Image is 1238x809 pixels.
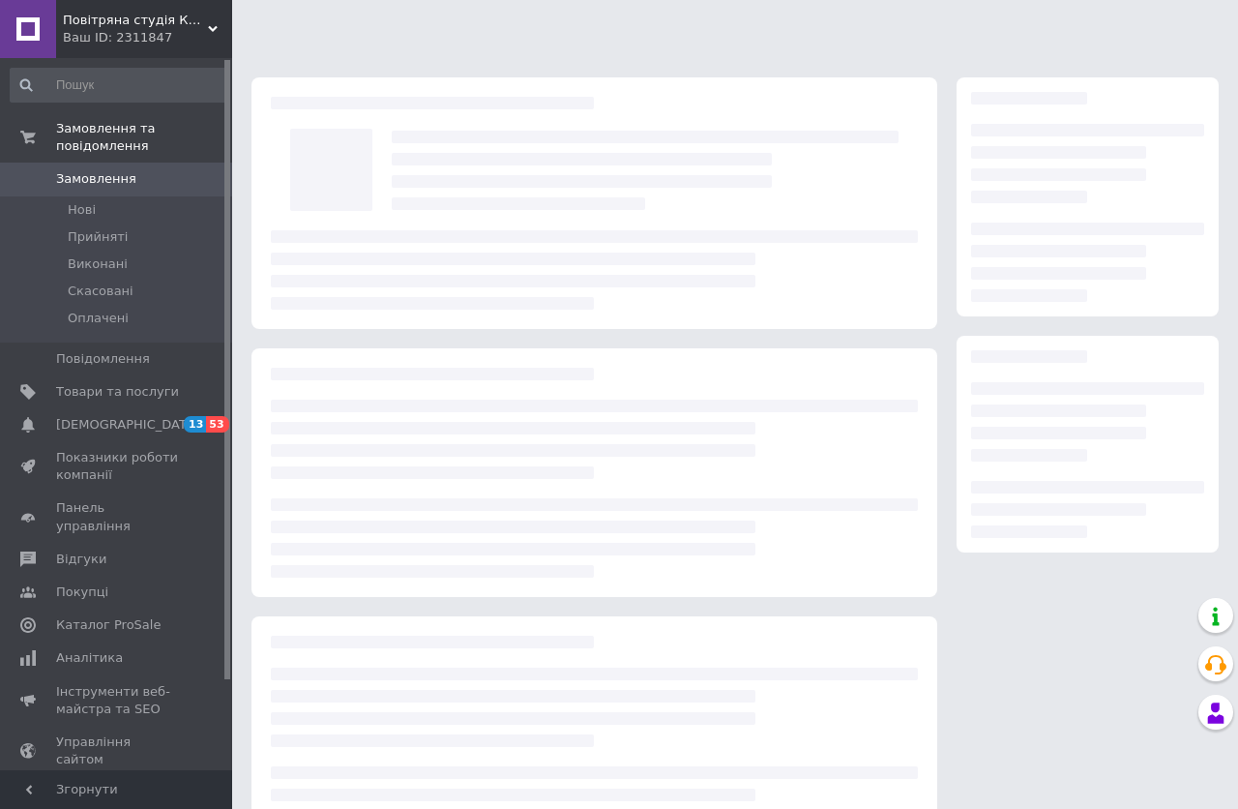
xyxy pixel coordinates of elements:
[56,584,108,601] span: Покупці
[56,350,150,368] span: Повідомлення
[56,383,179,401] span: Товари та послуги
[68,310,129,327] span: Оплачені
[56,449,179,484] span: Показники роботи компанії
[56,551,106,568] span: Відгуки
[10,68,228,103] input: Пошук
[56,120,232,155] span: Замовлення та повідомлення
[68,228,128,246] span: Прийняті
[56,649,123,667] span: Аналітика
[56,499,179,534] span: Панель управління
[68,201,96,219] span: Нові
[56,616,161,634] span: Каталог ProSale
[68,255,128,273] span: Виконані
[68,283,133,300] span: Скасовані
[206,416,228,433] span: 53
[184,416,206,433] span: 13
[63,29,232,46] div: Ваш ID: 2311847
[63,12,208,29] span: Повітряна студія Кулька
[56,170,136,188] span: Замовлення
[56,734,179,768] span: Управління сайтом
[56,416,199,434] span: [DEMOGRAPHIC_DATA]
[56,683,179,718] span: Інструменти веб-майстра та SEO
